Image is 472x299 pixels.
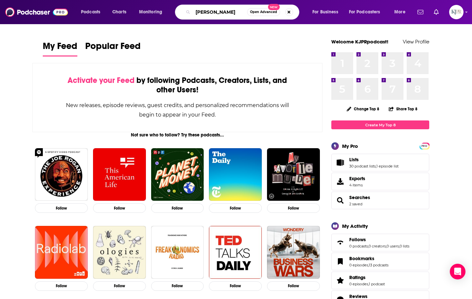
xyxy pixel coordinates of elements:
a: Show notifications dropdown [431,7,441,18]
div: New releases, episode reviews, guest credits, and personalized recommendations will begin to appe... [65,101,290,119]
span: Searches [331,192,429,209]
input: Search podcasts, credits, & more... [193,7,247,17]
span: Follows [349,237,366,243]
a: Charts [108,7,130,17]
a: Create My Top 8 [331,120,429,129]
a: 0 creators [369,244,386,248]
span: For Podcasters [349,8,380,17]
a: PRO [420,143,428,148]
a: Popular Feed [85,40,141,56]
img: Radiolab [35,226,88,279]
span: Charts [112,8,126,17]
img: The Daily [209,148,262,201]
span: For Business [312,8,338,17]
span: PRO [420,144,428,149]
a: Follows [334,238,347,247]
span: Open Advanced [250,10,277,14]
span: Activate your Feed [68,75,134,85]
button: open menu [390,7,414,17]
img: User Profile [449,5,464,19]
span: Exports [349,176,365,181]
span: Lists [331,154,429,171]
div: Not sure who to follow? Try these podcasts... [32,132,323,138]
div: Open Intercom Messenger [450,264,465,279]
a: Searches [334,196,347,205]
button: Follow [35,203,88,213]
button: Follow [151,203,204,213]
span: Searches [349,195,370,200]
button: Share Top 8 [388,102,418,115]
img: The Joe Rogan Experience [35,148,88,201]
button: Change Top 8 [343,105,383,113]
span: My Feed [43,40,77,55]
a: 30 podcast lists [349,164,376,168]
a: 1 podcast [369,282,385,286]
a: 0 podcasts [349,244,368,248]
img: Ologies with Alie Ward [93,226,146,279]
div: by following Podcasts, Creators, Lists, and other Users! [65,76,290,95]
button: Open AdvancedNew [247,8,280,16]
span: Bookmarks [349,256,374,261]
img: Podchaser - Follow, Share and Rate Podcasts [5,6,68,18]
span: Lists [349,157,359,163]
button: Follow [267,203,320,213]
button: open menu [76,7,109,17]
a: 0 episodes [349,263,368,267]
div: My Pro [342,143,358,149]
a: Lists [349,157,399,163]
a: Bookmarks [349,256,388,261]
a: 0 lists [400,244,409,248]
a: View Profile [403,39,429,45]
span: More [394,8,405,17]
span: Monitoring [139,8,162,17]
span: , [368,282,369,286]
a: 2 saved [349,202,362,206]
a: Bookmarks [334,257,347,266]
span: Ratings [349,275,366,280]
button: Follow [93,281,146,291]
span: New [268,4,280,10]
span: Podcasts [81,8,100,17]
button: Show profile menu [449,5,464,19]
img: TED Talks Daily [209,226,262,279]
a: My Feed [43,40,77,56]
span: Ratings [331,272,429,289]
a: My Favorite Murder with Karen Kilgariff and Georgia Hardstark [267,148,320,201]
a: 0 episodes [349,282,368,286]
span: Logged in as KJPRpodcast [449,5,464,19]
a: 13 podcasts [369,263,388,267]
div: My Activity [342,223,368,229]
a: Lists [334,158,347,167]
button: Follow [35,281,88,291]
button: open menu [308,7,346,17]
img: Planet Money [151,148,204,201]
a: Follows [349,237,409,243]
button: Follow [93,203,146,213]
span: Exports [334,177,347,186]
img: Freakonomics Radio [151,226,204,279]
a: 0 users [386,244,399,248]
a: 1 episode list [376,164,399,168]
button: open menu [134,7,171,17]
button: open menu [345,7,390,17]
a: Show notifications dropdown [415,7,426,18]
img: Business Wars [267,226,320,279]
div: Search podcasts, credits, & more... [181,5,306,20]
span: Bookmarks [331,253,429,270]
img: This American Life [93,148,146,201]
a: Ratings [334,276,347,285]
